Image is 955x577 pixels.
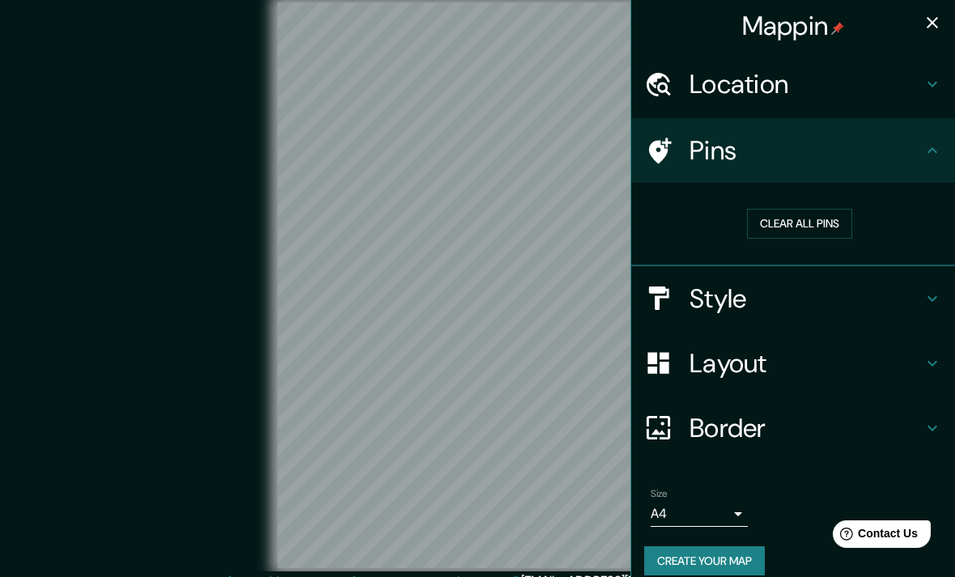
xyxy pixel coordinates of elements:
button: Clear all pins [747,209,852,239]
canvas: Map [278,2,677,568]
h4: Border [690,412,923,444]
h4: Mappin [742,10,845,42]
div: Border [631,396,955,460]
h4: Layout [690,347,923,380]
h4: Pins [690,134,923,167]
iframe: Help widget launcher [811,514,937,559]
div: Pins [631,118,955,183]
div: Location [631,52,955,117]
div: Layout [631,331,955,396]
label: Size [651,486,668,500]
div: Style [631,266,955,331]
img: pin-icon.png [831,22,844,35]
h4: Style [690,282,923,315]
button: Create your map [644,546,765,576]
h4: Location [690,68,923,100]
div: A4 [651,501,748,527]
